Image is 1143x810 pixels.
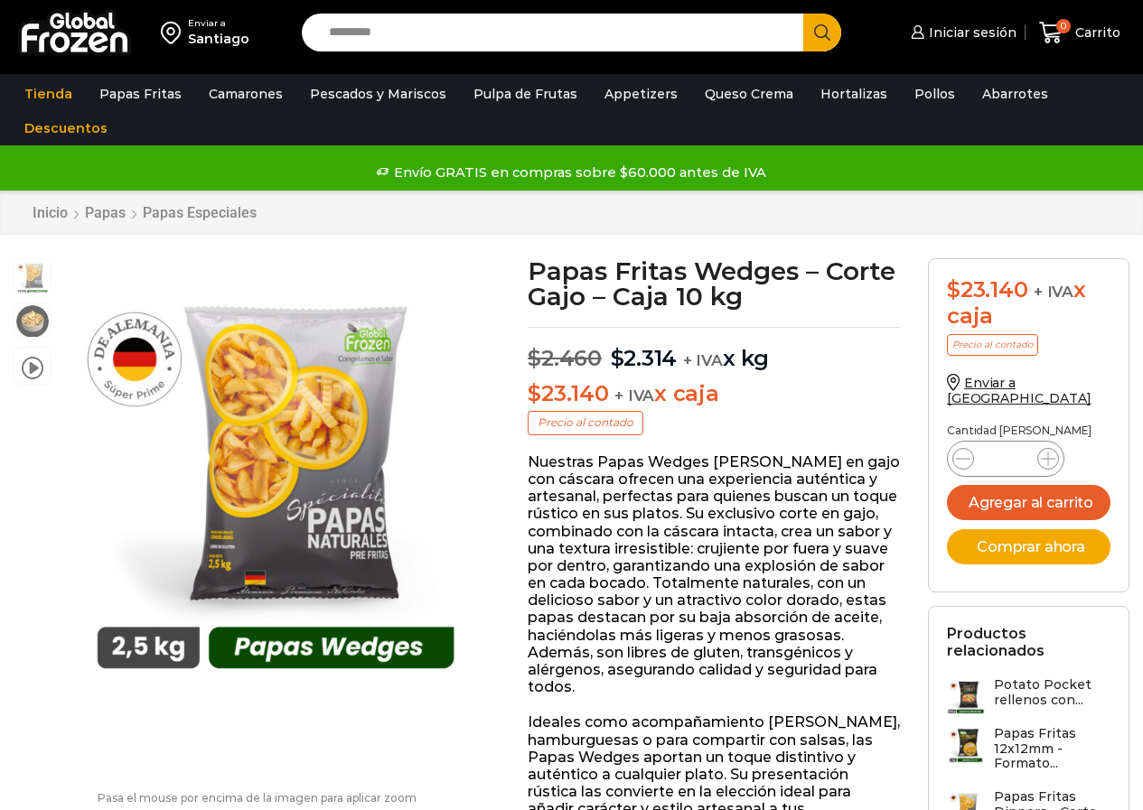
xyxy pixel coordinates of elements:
[528,453,901,696] p: Nuestras Papas Wedges [PERSON_NAME] en gajo con cáscara ofrecen una experiencia auténtica y artes...
[947,677,1110,716] a: Potato Pocket rellenos con...
[528,380,541,406] span: $
[1056,19,1071,33] span: 0
[14,303,51,340] span: gajos
[1071,23,1120,42] span: Carrito
[614,386,654,405] span: + IVA
[32,204,258,221] nav: Breadcrumb
[611,345,678,371] bdi: 2.314
[188,30,249,48] div: Santiago
[905,77,964,111] a: Pollos
[61,258,491,688] div: 1 / 3
[947,424,1110,437] p: Cantidad [PERSON_NAME]
[90,77,191,111] a: Papas Fritas
[611,345,624,371] span: $
[924,23,1017,42] span: Iniciar sesión
[301,77,455,111] a: Pescados y Mariscos
[947,625,1110,659] h2: Productos relacionados
[15,77,81,111] a: Tienda
[528,327,901,372] p: x kg
[947,529,1110,564] button: Comprar ahora
[947,375,1091,406] a: Enviar a [GEOGRAPHIC_DATA]
[947,276,1027,303] bdi: 23.140
[947,726,1110,780] a: Papas Fritas 12x12mm - Formato...
[947,277,1110,330] div: x caja
[696,77,802,111] a: Queso Crema
[32,204,69,221] a: Inicio
[1034,283,1073,301] span: + IVA
[811,77,896,111] a: Hortalizas
[161,17,188,48] img: address-field-icon.svg
[683,351,723,369] span: + IVA
[200,77,292,111] a: Camarones
[61,258,491,688] img: papas-wedges
[528,411,643,434] p: Precio al contado
[994,677,1110,708] h3: Potato Pocket rellenos con...
[14,259,51,295] span: papas-wedges
[595,77,687,111] a: Appetizers
[528,380,608,406] bdi: 23.140
[528,345,541,371] span: $
[15,111,117,145] a: Descuentos
[973,77,1057,111] a: Abarrotes
[142,204,258,221] a: Papas Especiales
[947,485,1110,520] button: Agregar al carrito
[947,276,960,303] span: $
[528,258,901,309] h1: Papas Fritas Wedges – Corte Gajo – Caja 10 kg
[14,792,501,805] p: Pasa el mouse por encima de la imagen para aplicar zoom
[947,334,1038,356] p: Precio al contado
[528,381,901,407] p: x caja
[803,14,841,51] button: Search button
[906,14,1017,51] a: Iniciar sesión
[528,345,602,371] bdi: 2.460
[188,17,249,30] div: Enviar a
[994,726,1110,771] h3: Papas Fritas 12x12mm - Formato...
[1035,12,1125,54] a: 0 Carrito
[84,204,126,221] a: Papas
[988,446,1023,471] input: Product quantity
[464,77,586,111] a: Pulpa de Frutas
